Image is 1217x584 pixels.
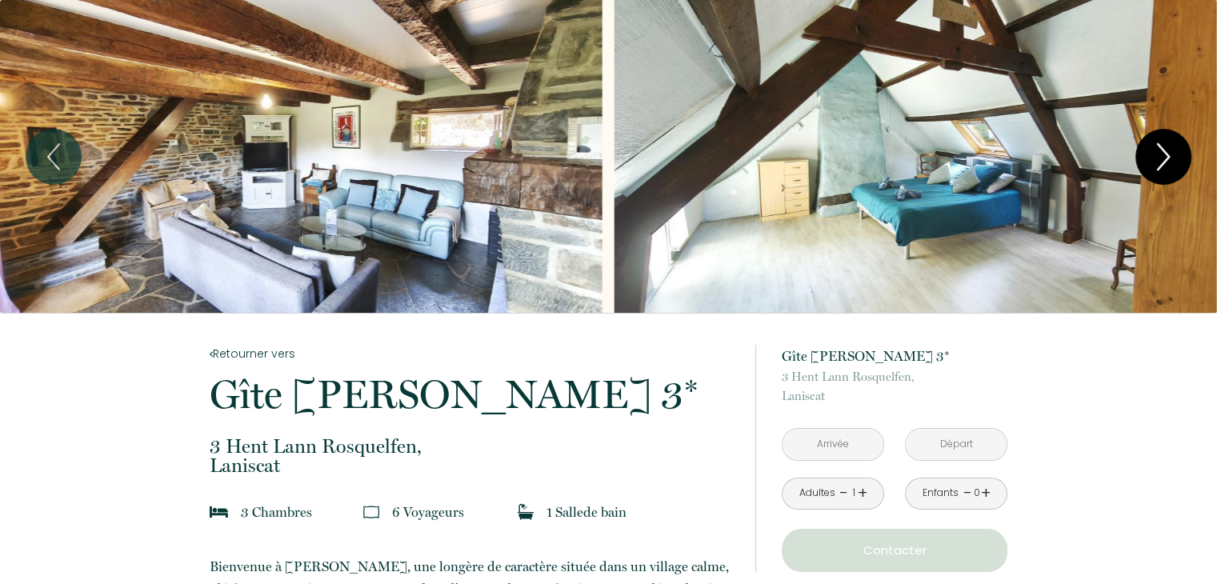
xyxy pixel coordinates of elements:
[458,504,464,520] span: s
[546,501,627,523] p: 1 Salle de bain
[783,429,883,460] input: Arrivée
[782,367,1007,386] span: 3 Hent Lann Rosquelfen,
[787,541,1002,560] p: Contacter
[923,486,959,501] div: Enfants
[1135,129,1191,185] button: Next
[210,345,735,362] a: Retourner vers
[850,486,858,501] div: 1
[782,367,1007,406] p: Laniscat
[858,481,867,506] a: +
[839,481,848,506] a: -
[782,529,1007,572] button: Contacter
[981,481,991,506] a: +
[210,437,735,456] span: 3 Hent Lann Rosquelfen,
[241,501,312,523] p: 3 Chambre
[799,486,835,501] div: Adultes
[782,345,1007,367] p: Gîte [PERSON_NAME] 3*
[210,374,735,414] p: Gîte [PERSON_NAME] 3*
[363,504,379,520] img: guests
[973,486,981,501] div: 0
[306,504,312,520] span: s
[392,501,464,523] p: 6 Voyageur
[906,429,1007,460] input: Départ
[210,437,735,475] p: Laniscat
[26,129,82,185] button: Previous
[963,481,971,506] a: -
